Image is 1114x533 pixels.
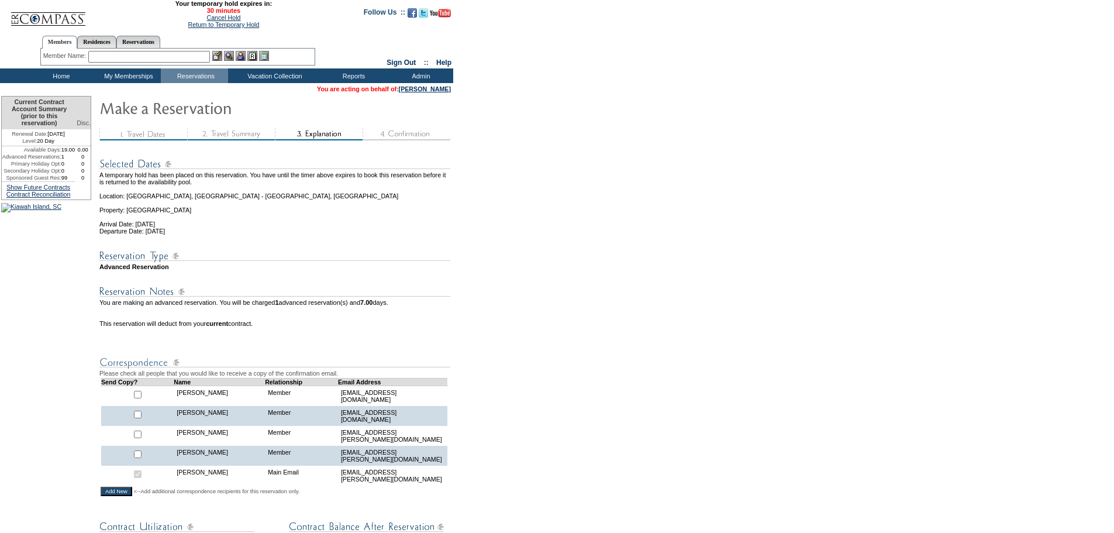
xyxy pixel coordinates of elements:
td: Sponsored Guest Res: [2,174,61,181]
a: Help [436,59,451,67]
td: [PERSON_NAME] [174,446,265,466]
td: [EMAIL_ADDRESS][DOMAIN_NAME] [338,386,447,406]
img: step4_state1.gif [363,128,450,140]
td: Primary Holiday Opt: [2,160,61,167]
td: Departure Date: [DATE] [99,228,452,235]
img: Become our fan on Facebook [408,8,417,18]
td: 0 [75,160,91,167]
td: Member [265,446,338,466]
td: Home [26,68,94,83]
td: Member [265,426,338,446]
td: Property: [GEOGRAPHIC_DATA] [99,200,452,214]
td: [DATE] [2,129,75,137]
span: 30 minutes [92,7,355,14]
td: Secondary Holiday Opt: [2,167,61,174]
img: Kiawah Island, SC [1,203,61,212]
td: A temporary hold has been placed on this reservation. You have until the timer above expires to b... [99,171,452,185]
span: Please check all people that you would like to receive a copy of the confirmation email. [99,370,338,377]
a: Show Future Contracts [6,184,70,191]
td: [EMAIL_ADDRESS][PERSON_NAME][DOMAIN_NAME] [338,446,447,466]
td: 20 Day [2,137,75,146]
img: step3_state2.gif [275,128,363,140]
b: 1 [275,299,278,306]
img: step1_state3.gif [99,128,187,140]
td: 0 [75,153,91,160]
a: Become our fan on Facebook [408,12,417,19]
td: Vacation Collection [228,68,319,83]
td: [PERSON_NAME] [174,406,265,426]
td: [PERSON_NAME] [174,386,265,406]
img: b_calculator.gif [259,51,269,61]
a: Contract Reconciliation [6,191,71,198]
span: :: [424,59,429,67]
td: Arrival Date: [DATE] [99,214,452,228]
a: Reservations [116,36,160,48]
td: 0 [75,167,91,174]
input: Add New [101,487,132,496]
a: Members [42,36,78,49]
a: Sign Out [387,59,416,67]
td: Advanced Reservation [99,263,452,270]
a: Return to Temporary Hold [188,21,260,28]
td: 0 [61,167,75,174]
td: Name [174,378,265,386]
a: Subscribe to our YouTube Channel [430,12,451,19]
img: Subscribe to our YouTube Channel [430,9,451,18]
img: Compass Home [10,2,86,26]
td: 0 [61,160,75,167]
td: 1 [61,153,75,160]
td: This reservation will deduct from your contract. [99,320,452,327]
img: Reservation Notes [99,284,450,299]
td: Relationship [265,378,338,386]
a: Cancel Hold [206,14,240,21]
td: 0.00 [75,146,91,153]
span: Disc. [77,119,91,126]
td: 0 [75,174,91,181]
td: My Memberships [94,68,161,83]
span: You are acting on behalf of: [317,85,451,92]
td: [EMAIL_ADDRESS][DOMAIN_NAME] [338,406,447,426]
td: Current Contract Account Summary (prior to this reservation) [2,97,75,129]
td: Main Email [265,466,338,486]
img: step2_state3.gif [187,128,275,140]
img: Reservation Type [99,249,450,263]
td: Follow Us :: [364,7,405,21]
td: Member [265,386,338,406]
b: current [206,320,228,327]
div: Member Name: [43,51,88,61]
td: Member [265,406,338,426]
td: Location: [GEOGRAPHIC_DATA], [GEOGRAPHIC_DATA] - [GEOGRAPHIC_DATA], [GEOGRAPHIC_DATA] [99,185,452,200]
img: Reservations [247,51,257,61]
td: 19.00 [61,146,75,153]
td: [EMAIL_ADDRESS][PERSON_NAME][DOMAIN_NAME] [338,466,447,486]
img: Follow us on Twitter [419,8,428,18]
span: Renewal Date: [12,130,47,137]
b: 7.00 [360,299,373,306]
td: [PERSON_NAME] [174,466,265,486]
td: 99 [61,174,75,181]
span: Level: [22,137,37,145]
img: Reservation Dates [99,157,450,171]
td: [PERSON_NAME] [174,426,265,446]
td: Email Address [338,378,447,386]
img: Make Reservation [99,96,333,119]
td: Reservations [161,68,228,83]
a: Residences [77,36,116,48]
td: Reports [319,68,386,83]
td: Send Copy? [101,378,174,386]
td: Admin [386,68,453,83]
a: Follow us on Twitter [419,12,428,19]
img: View [224,51,234,61]
td: Advanced Reservations: [2,153,61,160]
span: <--Add additional correspondence recipients for this reservation only. [134,488,300,495]
td: [EMAIL_ADDRESS][PERSON_NAME][DOMAIN_NAME] [338,426,447,446]
a: [PERSON_NAME] [399,85,451,92]
img: b_edit.gif [212,51,222,61]
img: Impersonate [236,51,246,61]
td: Available Days: [2,146,61,153]
td: You are making an advanced reservation. You will be charged advanced reservation(s) and days. [99,299,452,313]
